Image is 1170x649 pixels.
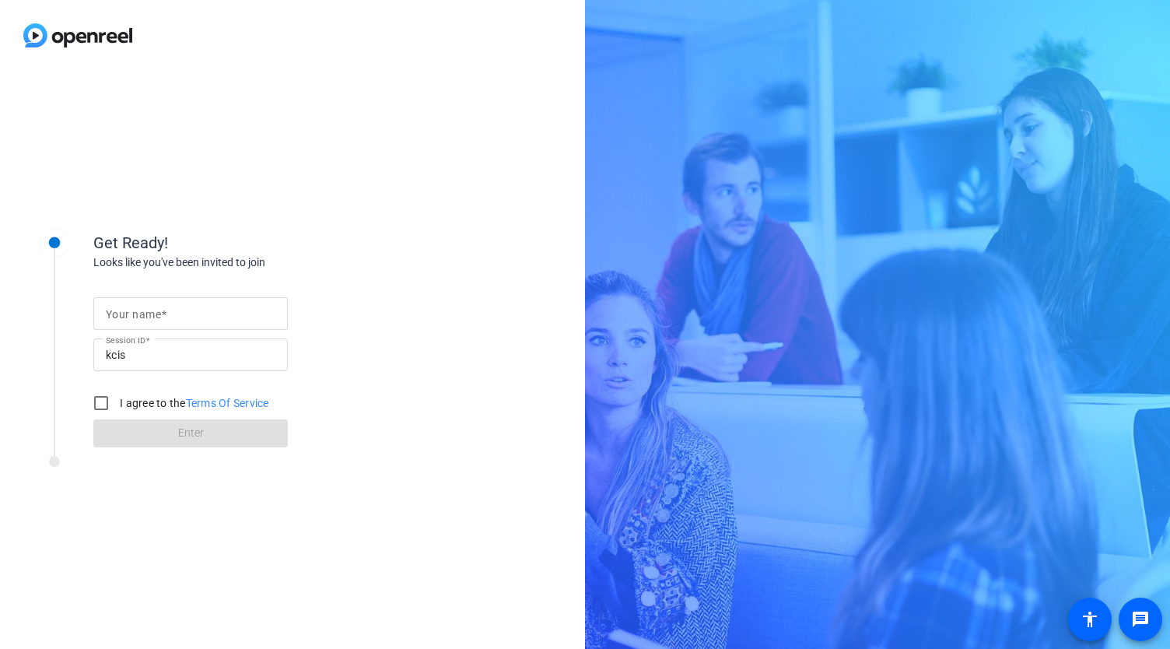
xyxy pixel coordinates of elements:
div: Get Ready! [93,231,405,254]
mat-icon: message [1131,610,1150,629]
mat-label: Session ID [106,335,145,345]
mat-icon: accessibility [1081,610,1099,629]
a: Terms Of Service [186,397,269,409]
mat-label: Your name [106,308,161,321]
div: Looks like you've been invited to join [93,254,405,271]
label: I agree to the [117,395,269,411]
